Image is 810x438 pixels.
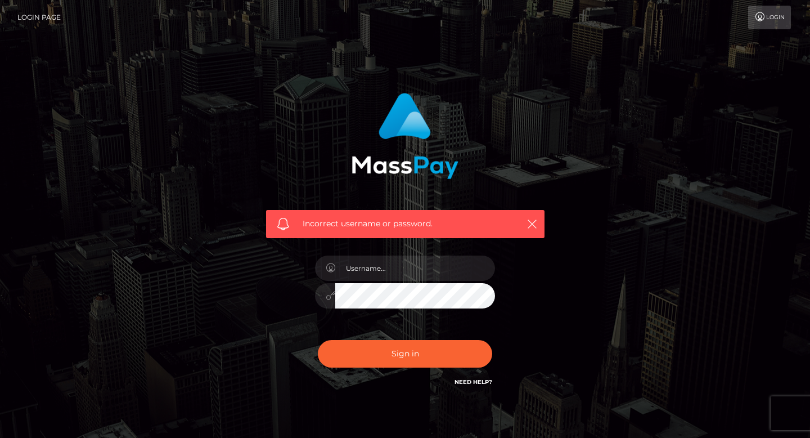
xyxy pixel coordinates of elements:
a: Login Page [17,6,61,29]
button: Sign in [318,340,492,368]
span: Incorrect username or password. [303,218,508,230]
input: Username... [335,256,495,281]
img: MassPay Login [352,93,458,179]
a: Need Help? [454,378,492,386]
a: Login [748,6,791,29]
